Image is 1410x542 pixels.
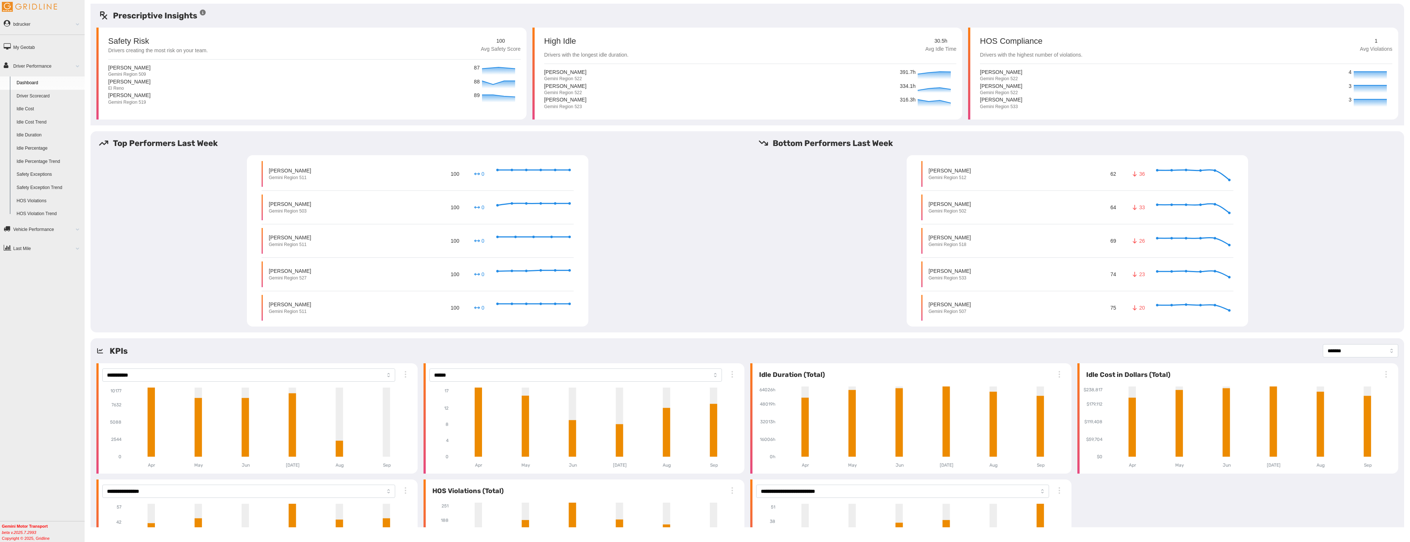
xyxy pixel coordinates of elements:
a: Driver Scorecard [13,90,85,103]
p: 64 [1109,202,1117,212]
p: Gemini Region 518 [929,242,971,248]
a: Idle Duration [13,129,85,142]
tspan: May [521,463,530,468]
tspan: Jun [896,463,904,468]
a: Safety Exception Trend [13,181,85,195]
tspan: Sep [383,463,391,468]
tspan: Apr [475,463,482,468]
tspan: Apr [802,463,809,468]
i: beta v.2025.7.2993 [2,530,36,535]
a: HOS Violation Trend [13,207,85,221]
div: Copyright © 2025, Gridline [2,523,85,541]
p: Gemini Region 533 [980,104,1022,110]
p: 23 [1131,271,1143,278]
h5: KPIs [110,345,128,357]
p: Gemini Region 511 [269,242,311,248]
p: 3 [1349,82,1352,90]
p: Gemini Region 522 [980,90,1022,96]
tspan: Sep [1037,463,1045,468]
p: Gemini Region 511 [269,175,311,181]
tspan: 188 [441,518,449,523]
p: Gemini Region 519 [108,99,150,106]
p: [PERSON_NAME] [544,82,587,90]
p: [PERSON_NAME] [544,68,587,76]
a: Dashboard [13,76,85,90]
p: 87 [474,64,480,72]
h6: Idle Cost in Dollars (Total) [1083,370,1170,380]
p: Gemini Region 533 [929,275,971,281]
h5: Top Performers Last Week [99,137,744,149]
tspan: Apr [148,463,155,468]
p: Gemini Region 511 [269,309,311,315]
tspan: Sep [710,463,718,468]
p: El Reno [108,85,150,92]
tspan: 0 [118,454,121,459]
p: 100 [449,303,460,313]
p: 316.3h [900,96,916,104]
tspan: 10177 [110,388,121,393]
p: 100 [449,202,460,212]
tspan: Aug [1317,463,1325,468]
p: 100 [449,269,460,279]
h5: Bottom Performers Last Week [758,137,1404,149]
img: Gridline [2,2,57,12]
p: 75 [1109,303,1117,313]
tspan: $238,817 [1084,388,1102,393]
p: [PERSON_NAME] [929,267,971,275]
tspan: Aug [663,463,671,468]
p: Gemini Region 522 [544,76,587,82]
p: 1 [1360,37,1392,45]
tspan: $59,704 [1086,437,1103,442]
p: 88 [474,78,480,86]
p: [PERSON_NAME] [108,78,150,85]
p: 69 [1109,236,1117,246]
p: 100 [481,37,521,45]
p: Gemini Region 522 [544,90,587,96]
p: Avg Violations [1360,45,1392,53]
tspan: 57 [117,504,121,510]
p: 4 [1349,68,1352,76]
tspan: 0h [770,454,775,460]
p: [PERSON_NAME] [929,301,971,308]
p: 0 [473,304,485,311]
p: [PERSON_NAME] [108,92,150,99]
tspan: [DATE] [940,463,953,468]
tspan: Apr [1129,463,1136,468]
tspan: 64026h [759,388,775,393]
tspan: Sep [1364,463,1371,468]
a: Idle Cost Trend [13,116,85,129]
tspan: 8 [446,422,449,427]
p: [PERSON_NAME] [269,200,311,208]
tspan: $179,112 [1087,402,1102,407]
tspan: 48019h [760,402,775,407]
tspan: [DATE] [613,463,626,468]
tspan: 2544 [111,437,122,442]
p: [PERSON_NAME] [544,96,587,103]
p: [PERSON_NAME] [929,200,971,208]
p: Avg Safety Score [481,45,521,53]
p: Gemini Region 527 [269,275,311,281]
tspan: 251 [442,504,449,509]
tspan: 16006h [760,437,775,442]
tspan: 0 [446,454,449,459]
a: Idle Percentage Trend [13,155,85,168]
tspan: $119,408 [1084,419,1102,424]
p: [PERSON_NAME] [269,167,311,174]
p: 30.5h [925,37,957,45]
p: Safety Risk [108,37,149,45]
p: [PERSON_NAME] [269,301,311,308]
p: Gemini Region 509 [108,71,150,78]
tspan: Jun [1222,463,1230,468]
b: Gemini Motor Transport [2,524,48,528]
p: 62 [1109,169,1117,179]
tspan: 7632 [111,402,121,407]
h6: HOS Violations (Total) [429,486,504,496]
a: Idle Percentage [13,142,85,155]
p: [PERSON_NAME] [980,68,1022,76]
p: Gemini Region 522 [980,76,1022,82]
tspan: [DATE] [1266,463,1280,468]
a: Safety Exceptions [13,168,85,181]
p: 3 [1349,96,1352,104]
p: 0 [473,271,485,278]
tspan: 51 [771,504,775,510]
